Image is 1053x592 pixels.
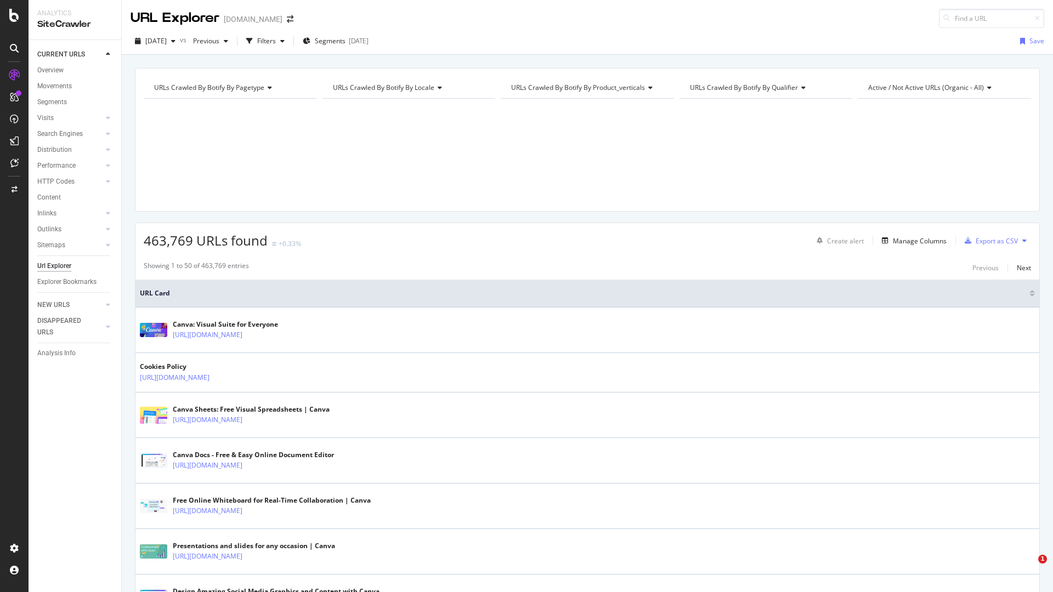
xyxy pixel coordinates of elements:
[972,261,999,274] button: Previous
[144,261,249,274] div: Showing 1 to 50 of 463,769 entries
[1038,555,1047,563] span: 1
[827,236,864,246] div: Create alert
[37,144,103,156] a: Distribution
[287,15,293,23] div: arrow-right-arrow-left
[37,128,83,140] div: Search Engines
[189,32,233,50] button: Previous
[173,541,335,551] div: Presentations and slides for any occasion | Canva
[272,242,276,246] img: Equal
[333,83,434,92] span: URLs Crawled By Botify By locale
[140,323,167,337] img: main image
[140,453,167,468] img: main image
[37,18,112,31] div: SiteCrawler
[37,49,103,60] a: CURRENT URLS
[224,14,282,25] div: [DOMAIN_NAME]
[37,240,103,251] a: Sitemaps
[37,65,64,76] div: Overview
[173,405,330,414] div: Canva Sheets: Free Visual Spreadsheets | Canva
[37,128,103,140] a: Search Engines
[173,505,242,516] a: [URL][DOMAIN_NAME]
[37,144,72,156] div: Distribution
[37,160,76,172] div: Performance
[690,83,798,92] span: URLs Crawled By Botify By qualifier
[37,9,112,18] div: Analytics
[37,176,75,187] div: HTTP Codes
[37,299,103,311] a: NEW URLS
[37,49,85,60] div: CURRENT URLS
[37,192,114,203] a: Content
[1017,263,1031,272] div: Next
[37,208,103,219] a: Inlinks
[939,9,1044,28] input: Find a URL
[140,362,257,372] div: Cookies Policy
[866,79,1021,96] h4: Active / Not Active URLs
[960,232,1018,249] button: Export as CSV
[331,79,486,96] h4: URLs Crawled By Botify By locale
[1016,32,1044,50] button: Save
[145,36,167,45] span: 2025 Sep. 7th
[509,79,664,96] h4: URLs Crawled By Botify By product_verticals
[140,288,1027,298] span: URL Card
[37,96,114,108] a: Segments
[152,79,307,96] h4: URLs Crawled By Botify By pagetype
[140,372,210,383] a: [URL][DOMAIN_NAME]
[180,35,189,44] span: vs
[877,234,947,247] button: Manage Columns
[173,329,242,340] a: [URL][DOMAIN_NAME]
[812,232,864,249] button: Create alert
[37,260,114,272] a: Url Explorer
[37,240,65,251] div: Sitemaps
[1017,261,1031,274] button: Next
[189,36,219,45] span: Previous
[688,79,843,96] h4: URLs Crawled By Botify By qualifier
[1016,555,1042,581] iframe: Intercom live chat
[131,9,219,27] div: URL Explorer
[37,260,71,272] div: Url Explorer
[257,36,276,45] div: Filters
[154,83,264,92] span: URLs Crawled By Botify By pagetype
[173,414,242,425] a: [URL][DOMAIN_NAME]
[140,407,167,424] img: main image
[37,112,54,124] div: Visits
[868,83,984,92] span: Active / Not Active URLs (organic - all)
[173,460,242,471] a: [URL][DOMAIN_NAME]
[893,236,947,246] div: Manage Columns
[511,83,645,92] span: URLs Crawled By Botify By product_verticals
[37,315,103,338] a: DISAPPEARED URLS
[37,176,103,187] a: HTTP Codes
[972,263,999,272] div: Previous
[37,208,56,219] div: Inlinks
[173,450,334,460] div: Canva Docs - Free & Easy Online Document Editor
[37,224,103,235] a: Outlinks
[140,544,167,559] img: main image
[37,192,61,203] div: Content
[315,36,346,45] span: Segments
[37,348,114,359] a: Analysis Info
[37,160,103,172] a: Performance
[349,36,369,45] div: [DATE]
[173,551,242,562] a: [URL][DOMAIN_NAME]
[37,348,76,359] div: Analysis Info
[140,499,167,513] img: main image
[279,239,301,248] div: +0.33%
[173,320,290,329] div: Canva: Visual Suite for Everyone
[1029,36,1044,45] div: Save
[242,32,289,50] button: Filters
[37,276,97,288] div: Explorer Bookmarks
[37,81,72,92] div: Movements
[37,112,103,124] a: Visits
[37,96,67,108] div: Segments
[37,65,114,76] a: Overview
[298,32,373,50] button: Segments[DATE]
[131,32,180,50] button: [DATE]
[173,496,371,505] div: Free Online Whiteboard for Real-Time Collaboration | Canva
[37,224,61,235] div: Outlinks
[37,299,70,311] div: NEW URLS
[37,276,114,288] a: Explorer Bookmarks
[37,315,93,338] div: DISAPPEARED URLS
[976,236,1018,246] div: Export as CSV
[144,231,268,249] span: 463,769 URLs found
[37,81,114,92] a: Movements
